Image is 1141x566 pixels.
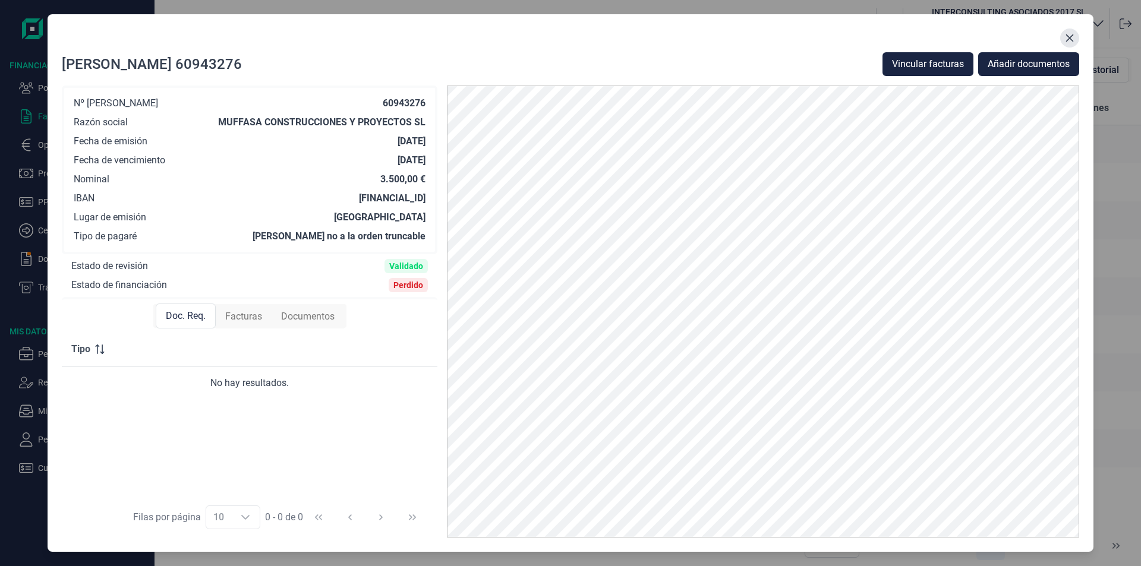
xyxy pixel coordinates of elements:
[225,309,262,324] span: Facturas
[978,52,1079,76] button: Añadir documentos
[393,280,423,290] div: Perdido
[882,52,973,76] button: Vincular facturas
[71,376,428,390] div: No hay resultados.
[74,211,146,223] div: Lugar de emisión
[892,57,964,71] span: Vincular facturas
[216,305,272,328] div: Facturas
[380,173,425,185] div: 3.500,00 €
[988,57,1070,71] span: Añadir documentos
[74,135,147,147] div: Fecha de emisión
[74,192,94,204] div: IBAN
[304,503,333,532] button: First Page
[71,260,148,272] div: Estado de revisión
[156,303,216,328] div: Doc. Req.
[74,154,165,166] div: Fecha de vencimiento
[231,506,260,529] div: Choose
[398,154,425,166] div: [DATE]
[336,503,364,532] button: Previous Page
[367,503,395,532] button: Next Page
[359,192,425,204] div: [FINANCIAL_ID]
[74,116,128,128] div: Razón social
[265,513,303,522] span: 0 - 0 de 0
[133,510,201,524] div: Filas por página
[334,211,425,223] div: [GEOGRAPHIC_DATA]
[166,309,206,323] span: Doc. Req.
[398,503,427,532] button: Last Page
[62,55,242,74] div: [PERSON_NAME] 60943276
[71,279,167,291] div: Estado de financiación
[447,86,1079,537] img: PDF Viewer
[272,305,344,328] div: Documentos
[281,309,335,324] span: Documentos
[218,116,425,128] div: MUFFASA CONSTRUCCIONES Y PROYECTOS SL
[383,97,425,109] div: 60943276
[74,230,137,242] div: Tipo de pagaré
[74,97,158,109] div: Nº [PERSON_NAME]
[253,230,425,242] div: [PERSON_NAME] no a la orden truncable
[74,173,109,185] div: Nominal
[1060,29,1079,48] button: Close
[389,261,423,271] div: Validado
[71,342,90,356] span: Tipo
[398,135,425,147] div: [DATE]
